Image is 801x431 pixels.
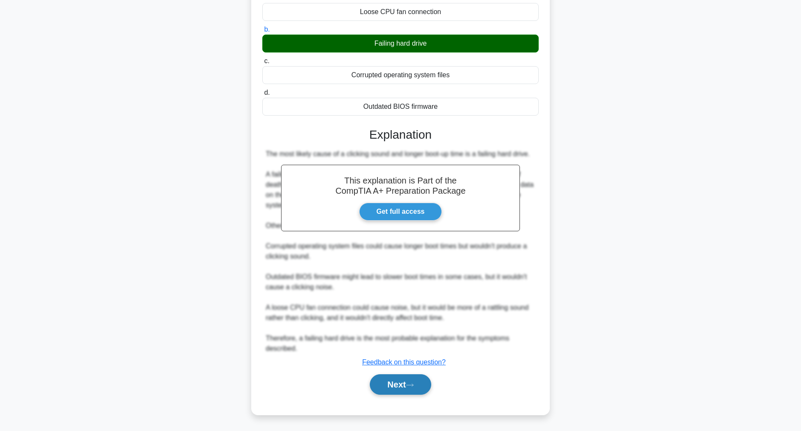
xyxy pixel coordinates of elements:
[262,3,539,21] div: Loose CPU fan connection
[362,358,446,366] a: Feedback on this question?
[264,89,270,96] span: d.
[264,26,270,33] span: b.
[262,98,539,116] div: Outdated BIOS firmware
[262,66,539,84] div: Corrupted operating system files
[264,57,269,64] span: c.
[359,203,442,221] a: Get full access
[267,128,534,142] h3: Explanation
[370,374,431,395] button: Next
[262,35,539,52] div: Failing hard drive
[266,149,535,354] div: The most likely cause of a clicking sound and longer boot-up time is a failing hard drive. A fail...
